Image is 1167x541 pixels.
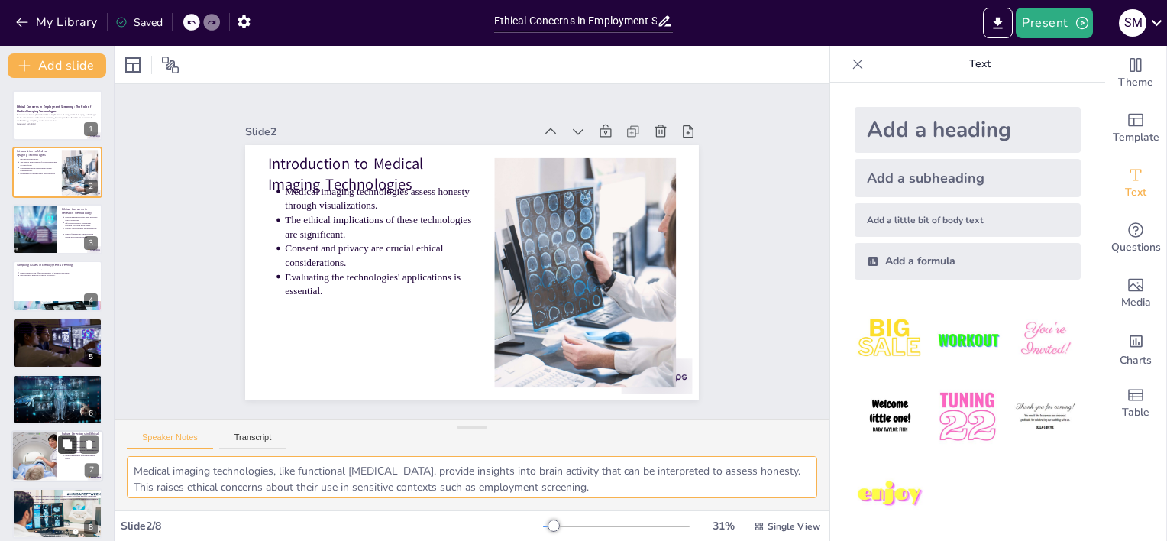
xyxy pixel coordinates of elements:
[12,488,102,539] div: 8
[84,122,98,136] div: 1
[1121,294,1151,311] span: Media
[20,172,57,177] p: Evaluating the technologies' applications is essential.
[855,459,926,530] img: 7.jpeg
[17,105,91,113] strong: Ethical Concerns in Employment Screening: The Role of Medical Imaging Technologies
[363,85,481,261] p: Consent and privacy are crucial ethical considerations.
[17,319,98,324] p: Data Collection Ethics
[983,8,1013,38] button: Export to PowerPoint
[12,374,102,425] div: 6
[17,148,57,157] p: Introduction to Medical Imaging Technologies
[20,160,57,166] p: The ethical implications of these technologies are significant.
[65,227,98,232] p: Privacy concerns must be addressed in data handling.
[932,304,1003,375] img: 2.jpeg
[20,166,57,171] p: Consent and privacy are crucial ethical considerations.
[1016,8,1092,38] button: Present
[20,388,98,391] p: Ethical considerations are essential for fair employment practices.
[1010,304,1081,375] img: 3.jpeg
[66,455,99,461] p: Ongoing dialogue is essential in the field.
[1111,239,1161,256] span: Questions
[20,322,98,326] p: Transparency is critical in data collection processes.
[20,326,98,329] p: Confidentiality must be maintained at all times.
[12,90,102,141] div: 1
[62,207,98,215] p: Ethical Concerns in Research Methodology
[65,215,98,221] p: Research methodologies must prioritize ethical standards.
[855,381,926,452] img: 4.jpeg
[219,432,287,449] button: Transcript
[12,147,102,197] div: 2
[932,381,1003,452] img: 5.jpeg
[1105,266,1166,321] div: Add images, graphics, shapes or video
[20,266,98,269] p: Representation bias can skew research findings.
[127,456,817,498] textarea: Medical imaging technologies, like functional [MEDICAL_DATA], provide insights into brain activit...
[494,10,658,32] input: Insert title
[17,263,98,267] p: Sampling Issues in Employment Screening
[1105,321,1166,376] div: Add charts and graphs
[20,382,98,385] p: Discrimination may be perpetuated through biased practices.
[12,318,102,368] div: 5
[20,494,98,503] p: The integration of medical imaging technologies in employment screening presents significant ethi...
[1118,74,1153,91] span: Theme
[85,464,99,478] div: 7
[419,25,558,223] p: Introduction to Medical Imaging Technologies
[855,304,926,375] img: 1.jpeg
[20,380,98,383] p: Stigmatization can result from medical imaging use.
[66,440,99,446] p: Ethical considerations should guide future research.
[1125,184,1146,201] span: Text
[870,46,1090,83] p: Text
[20,331,98,334] p: Ethical breaches can undermine research integrity.
[20,269,98,272] p: Vulnerable populations require special ethical considerations.
[121,53,145,77] div: Layout
[11,431,103,483] div: 7
[121,519,543,533] div: Slide 2 / 8
[12,204,102,254] div: 3
[855,107,1081,153] div: Add a heading
[1105,376,1166,431] div: Add a table
[84,236,98,250] div: 3
[80,436,99,454] button: Delete Slide
[1119,8,1146,38] button: S M
[8,53,106,78] button: Add slide
[1105,156,1166,211] div: Add text boxes
[855,243,1081,280] div: Add a formula
[17,490,98,494] p: Conclusion
[65,233,98,238] p: Ethical frameworks guide research design and implementation.
[1122,404,1149,421] span: Table
[1119,9,1146,37] div: S M
[20,329,98,332] p: Participants should have the right to withdraw from studies.
[161,56,179,74] span: Position
[17,122,98,125] p: Generated with [URL]
[387,70,506,246] p: The ethical implications of these technologies are significant.
[84,350,98,364] div: 5
[62,432,99,441] p: Future Directions in Ethical Research
[17,114,98,122] p: This presentation explores the ethical implications of using medical imaging technologies for lie...
[65,222,98,227] p: Informed consent is essential in research involving participants.
[855,203,1081,237] div: Add a little bit of body text
[84,407,98,420] div: 6
[338,99,456,274] p: Evaluating the technologies' applications is essential.
[20,271,98,274] p: Biased samples can affect the integrity of research outcomes.
[84,293,98,307] div: 4
[705,519,742,533] div: 31 %
[20,155,57,160] p: Medical imaging technologies assess honesty through visualizations.
[12,261,102,311] div: 4
[412,56,530,232] p: Medical imaging technologies assess honesty through visualizations.
[17,377,98,381] p: Societal Implications of Medical Imaging
[768,520,820,533] span: Single View
[84,520,98,534] div: 8
[1105,211,1166,266] div: Get real-time input from your audience
[58,436,76,454] button: Duplicate Slide
[1105,46,1166,101] div: Change the overall theme
[1120,352,1152,369] span: Charts
[20,274,98,277] p: Fair sampling methods promote inclusivity.
[1010,381,1081,452] img: 6.jpeg
[11,10,104,34] button: My Library
[66,445,99,449] p: Collaboration with ethicists is crucial.
[20,385,98,388] p: Reinforcing societal biases poses ethical challenges.
[855,159,1081,197] div: Add a subheading
[1105,101,1166,156] div: Add ready made slides
[84,180,98,193] div: 2
[127,432,213,449] button: Speaker Notes
[115,15,163,30] div: Saved
[66,449,99,455] p: Comprehensive frameworks are needed for ethical practices.
[1113,129,1159,146] span: Template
